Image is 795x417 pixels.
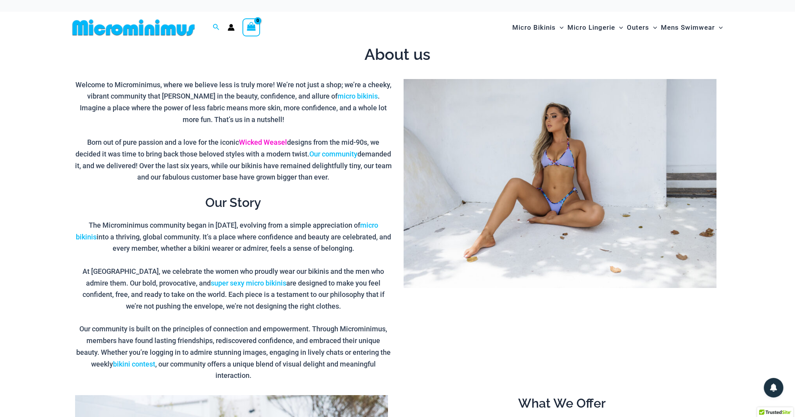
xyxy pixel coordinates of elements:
[75,323,392,381] p: Our community is built on the principles of connection and empowerment. Through Microminimus, mem...
[649,18,657,38] span: Menu Toggle
[715,18,723,38] span: Menu Toggle
[242,18,260,36] a: View Shopping Cart, empty
[211,279,286,287] a: super sexy micro bikinis
[228,24,235,31] a: Account icon link
[625,16,659,40] a: OutersMenu ToggleMenu Toggle
[509,14,726,41] nav: Site Navigation
[661,18,715,38] span: Mens Swimwear
[565,16,625,40] a: Micro LingerieMenu ToggleMenu Toggle
[404,79,716,288] img: Microminimus Birthday Micro Bikini 2024
[567,18,615,38] span: Micro Lingerie
[75,219,392,254] p: The Microminimus community began in [DATE], evolving from a simple appreciation of into a thrivin...
[75,266,392,312] p: At [GEOGRAPHIC_DATA], we celebrate the women who proudly wear our bikinis and the men who admire ...
[239,138,287,146] a: Wicked Weasel
[627,18,649,38] span: Outers
[69,19,198,36] img: MM SHOP LOGO FLAT
[615,18,623,38] span: Menu Toggle
[659,16,725,40] a: Mens SwimwearMenu ToggleMenu Toggle
[75,79,392,126] p: Welcome to Microminimus, where we believe less is truly more! We’re not just a shop; we’re a chee...
[213,23,220,32] a: Search icon link
[556,18,563,38] span: Menu Toggle
[512,18,556,38] span: Micro Bikinis
[75,137,392,183] p: Born out of pure passion and a love for the iconic designs from the mid-90s, we decided it was ti...
[510,16,565,40] a: Micro BikinisMenu ToggleMenu Toggle
[75,43,720,65] h1: About us
[309,150,357,158] a: Our community
[518,396,606,410] strong: What We Offer
[337,92,378,100] a: micro bikinis
[113,360,155,368] a: bikini contest
[76,221,378,241] a: micro bikinis
[205,195,261,210] strong: Our Story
